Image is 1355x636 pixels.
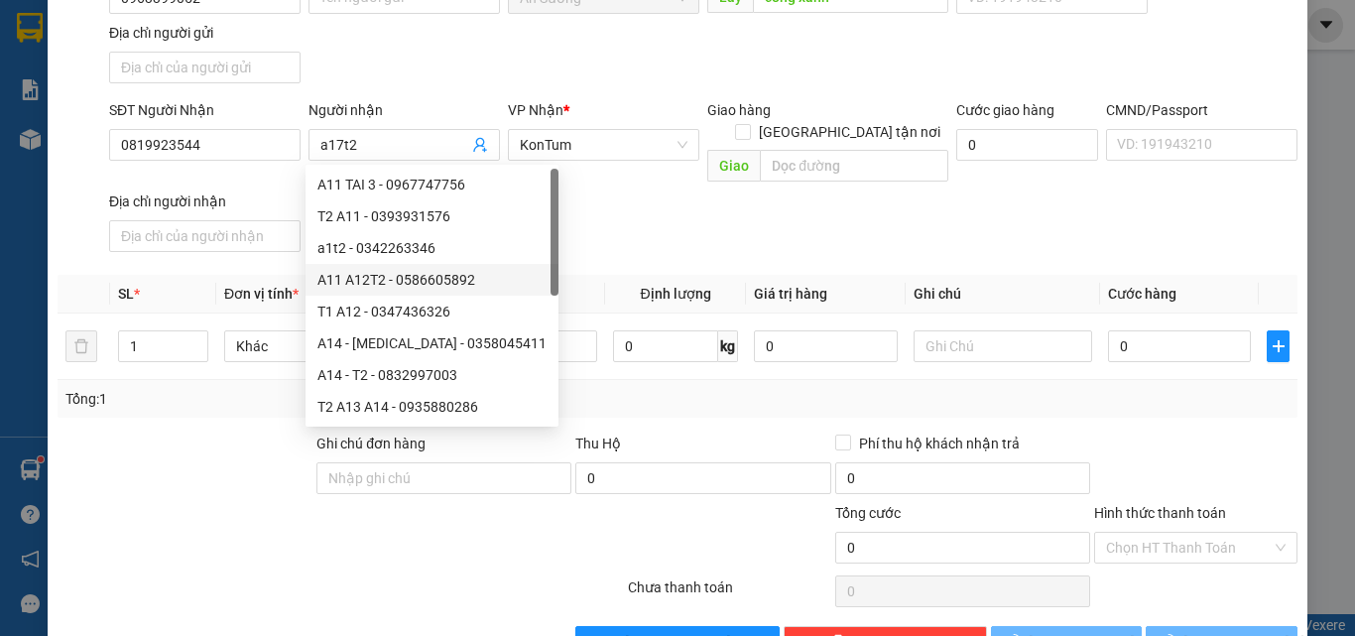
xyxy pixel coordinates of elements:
[131,109,159,130] span: CC :
[169,142,195,170] span: SL
[236,331,391,361] span: Khác
[754,330,897,362] input: 0
[914,330,1092,362] input: Ghi Chú
[306,232,558,264] div: a1t2 - 0342263346
[118,286,134,302] span: SL
[65,388,525,410] div: Tổng: 1
[316,436,426,451] label: Ghi chú đơn hàng
[308,99,500,121] div: Người nhận
[1268,338,1289,354] span: plus
[1106,99,1297,121] div: CMND/Passport
[754,286,827,302] span: Giá trị hàng
[626,576,833,611] div: Chưa thanh toán
[134,19,182,40] span: Nhận:
[317,269,547,291] div: A11 A12T2 - 0586605892
[760,150,948,182] input: Dọc đường
[707,102,771,118] span: Giao hàng
[17,19,48,40] span: Gửi:
[956,129,1098,161] input: Cước giao hàng
[640,286,710,302] span: Định lượng
[317,364,547,386] div: A14 - T2 - 0832997003
[134,17,281,41] div: KonTum
[306,359,558,391] div: A14 - T2 - 0832997003
[65,330,97,362] button: delete
[575,436,621,451] span: Thu Hộ
[317,332,547,354] div: A14 - [MEDICAL_DATA] - 0358045411
[109,220,301,252] input: Địa chỉ của người nhận
[751,121,948,143] span: [GEOGRAPHIC_DATA] tận nơi
[316,462,571,494] input: Ghi chú đơn hàng
[317,237,547,259] div: a1t2 - 0342263346
[109,22,301,44] div: Địa chỉ người gửi
[1267,330,1290,362] button: plus
[306,327,558,359] div: A14 - T3 - 0358045411
[317,174,547,195] div: A11 TAI 3 - 0967747756
[906,275,1100,314] th: Ghi chú
[1094,505,1226,521] label: Hình thức thanh toán
[17,144,281,169] div: Tên hàng: bao ( : 3 )
[17,17,120,64] div: An Sương
[851,433,1028,454] span: Phí thu hộ khách nhận trả
[306,200,558,232] div: T2 A11 - 0393931576
[134,64,281,92] div: 0353970753
[109,191,301,212] div: Địa chỉ người nhận
[109,99,301,121] div: SĐT Người Nhận
[306,391,558,423] div: T2 A13 A14 - 0935880286
[835,505,901,521] span: Tổng cước
[134,41,281,64] div: Huệ
[306,169,558,200] div: A11 TAI 3 - 0967747756
[131,104,283,132] div: 250.000
[1108,286,1176,302] span: Cước hàng
[317,205,547,227] div: T2 A11 - 0393931576
[956,102,1054,118] label: Cước giao hàng
[317,301,547,322] div: T1 A12 - 0347436326
[306,264,558,296] div: A11 A12T2 - 0586605892
[317,396,547,418] div: T2 A13 A14 - 0935880286
[718,330,738,362] span: kg
[472,137,488,153] span: user-add
[707,150,760,182] span: Giao
[508,102,563,118] span: VP Nhận
[224,286,299,302] span: Đơn vị tính
[109,52,301,83] input: Địa chỉ của người gửi
[520,130,687,160] span: KonTum
[306,296,558,327] div: T1 A12 - 0347436326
